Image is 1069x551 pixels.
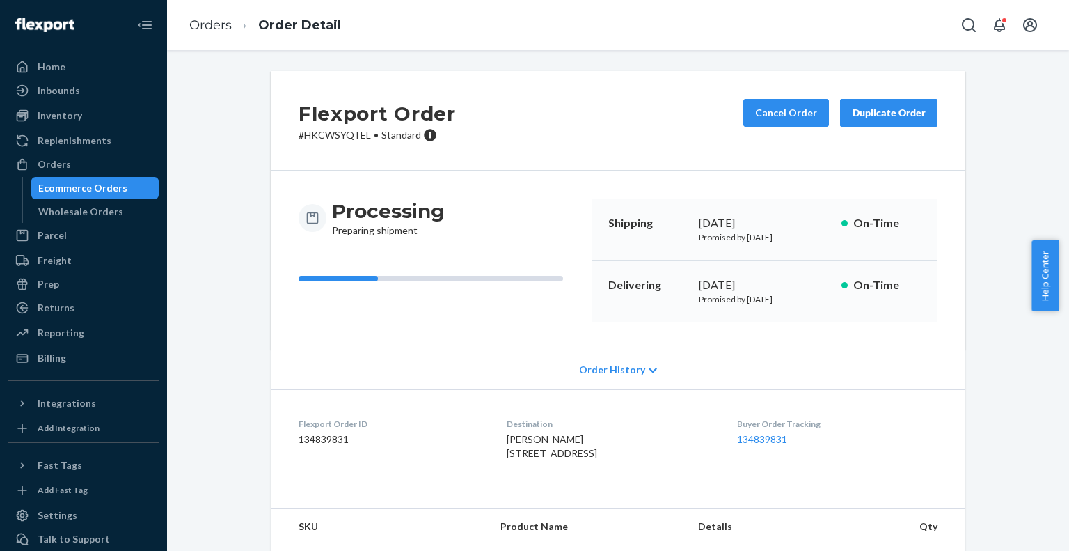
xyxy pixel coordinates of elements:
a: Add Fast Tag [8,482,159,499]
p: Promised by [DATE] [699,293,830,305]
div: Parcel [38,228,67,242]
div: Wholesale Orders [38,205,123,219]
div: Billing [38,351,66,365]
dd: 134839831 [299,433,484,447]
div: Add Fast Tag [38,484,88,496]
div: Replenishments [38,134,111,148]
span: [PERSON_NAME] [STREET_ADDRESS] [507,433,597,459]
a: Add Integration [8,420,159,437]
div: Inventory [38,109,82,123]
div: [DATE] [699,215,830,231]
div: Integrations [38,396,96,410]
span: • [374,129,379,141]
h2: Flexport Order [299,99,456,128]
span: Order History [579,363,645,377]
a: Returns [8,297,159,319]
div: Prep [38,277,59,291]
button: Integrations [8,392,159,414]
span: Standard [381,129,421,141]
a: Settings [8,504,159,527]
a: Parcel [8,224,159,247]
a: Reporting [8,322,159,344]
button: Talk to Support [8,528,159,550]
div: Returns [38,301,74,315]
button: Open Search Box [955,11,983,39]
p: # HKCWSYQTEL [299,128,456,142]
th: Details [687,509,840,545]
a: Wholesale Orders [31,201,159,223]
a: Inbounds [8,79,159,102]
div: Orders [38,157,71,171]
div: Reporting [38,326,84,340]
div: [DATE] [699,277,830,293]
button: Close Navigation [131,11,159,39]
a: 134839831 [737,433,787,445]
button: Duplicate Order [840,99,937,127]
button: Open account menu [1016,11,1044,39]
button: Fast Tags [8,454,159,476]
div: Ecommerce Orders [38,181,127,195]
h3: Processing [332,199,445,224]
button: Open notifications [985,11,1013,39]
dt: Destination [507,418,714,430]
a: Ecommerce Orders [31,177,159,199]
a: Order Detail [258,17,341,33]
a: Freight [8,249,159,272]
a: Billing [8,347,159,369]
div: Add Integration [38,422,100,434]
dt: Flexport Order ID [299,418,484,430]
a: Prep [8,273,159,295]
div: Inbounds [38,84,80,98]
a: Inventory [8,104,159,127]
th: Product Name [489,509,687,545]
div: Fast Tags [38,458,82,472]
p: Delivering [608,277,688,293]
dt: Buyer Order Tracking [737,418,937,430]
a: Replenishments [8,130,159,152]
p: Shipping [608,215,688,231]
img: Flexport logo [15,18,74,32]
div: Preparing shipment [332,199,445,238]
a: Orders [8,153,159,176]
p: Promised by [DATE] [699,231,830,243]
th: SKU [271,509,489,545]
div: Settings [38,509,77,522]
iframe: Find more information here [809,153,1069,551]
div: Duplicate Order [852,106,926,120]
div: Talk to Support [38,532,110,546]
a: Home [8,56,159,78]
a: Orders [189,17,232,33]
div: Home [38,60,65,74]
button: Cancel Order [743,99,829,127]
ol: breadcrumbs [178,5,352,46]
div: Freight [38,254,72,267]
